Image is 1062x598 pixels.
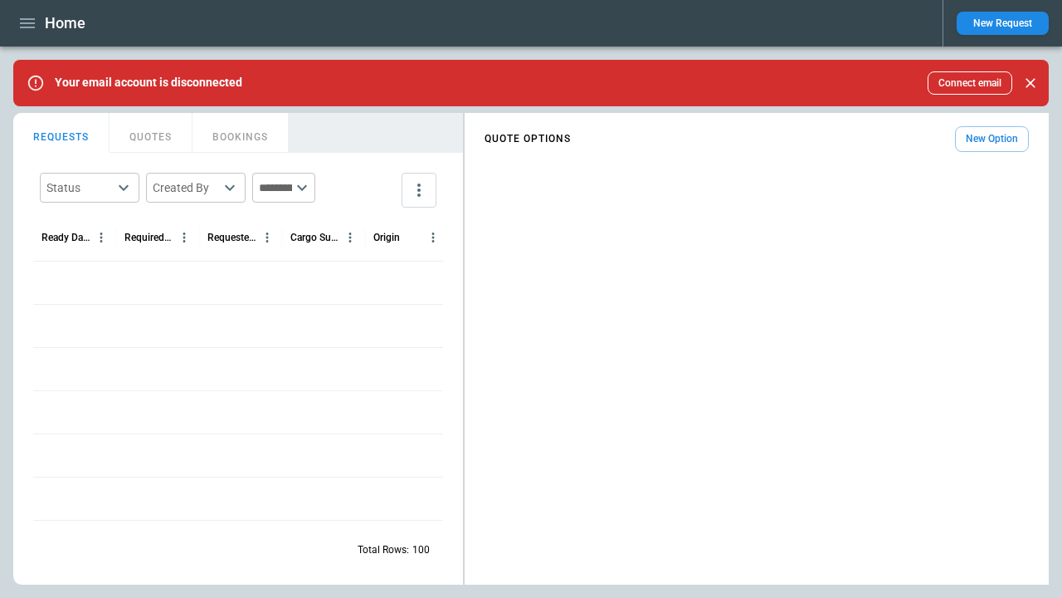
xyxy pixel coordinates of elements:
p: 100 [412,543,430,557]
button: QUOTES [110,113,192,153]
div: dismiss [1019,65,1042,101]
div: Status [46,179,113,196]
button: New Option [955,126,1029,152]
h1: Home [45,13,85,33]
div: scrollable content [465,120,1049,159]
div: Required Date & Time (UTC) [124,232,173,243]
button: Origin column menu [422,227,444,248]
div: Ready Date & Time (UTC) [41,232,90,243]
button: more [402,173,436,208]
button: Connect email [928,71,1012,95]
div: Cargo Summary [290,232,339,243]
button: Requested Route column menu [256,227,278,248]
button: New Request [957,12,1049,35]
button: REQUESTS [13,113,110,153]
p: Your email account is disconnected [55,76,242,90]
button: Required Date & Time (UTC) column menu [173,227,195,248]
div: Created By [153,179,219,196]
p: Total Rows: [358,543,409,557]
button: Ready Date & Time (UTC) column menu [90,227,112,248]
button: Cargo Summary column menu [339,227,361,248]
h4: QUOTE OPTIONS [485,135,571,143]
button: Close [1019,71,1042,95]
button: BOOKINGS [192,113,289,153]
div: Requested Route [207,232,256,243]
div: Origin [373,232,400,243]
